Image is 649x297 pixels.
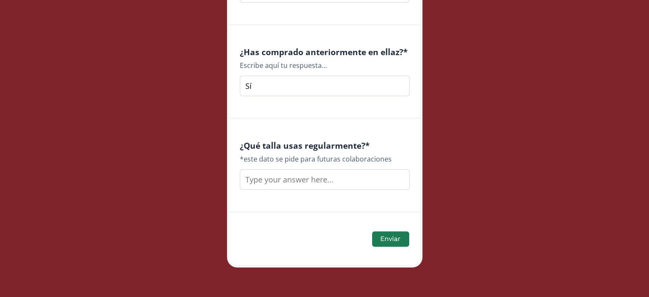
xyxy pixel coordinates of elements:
[240,154,410,164] div: *este dato se pide para futuras colaboraciones
[240,76,410,96] input: Type your answer here...
[240,60,410,71] div: Escribe aquí tu respuesta...
[240,169,410,190] input: Type your answer here...
[240,141,410,150] h4: ¿Qué talla usas regularmente? *
[372,231,409,247] button: Enviar
[240,47,410,57] h4: ¿Has comprado anteriormente en ellaz? *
